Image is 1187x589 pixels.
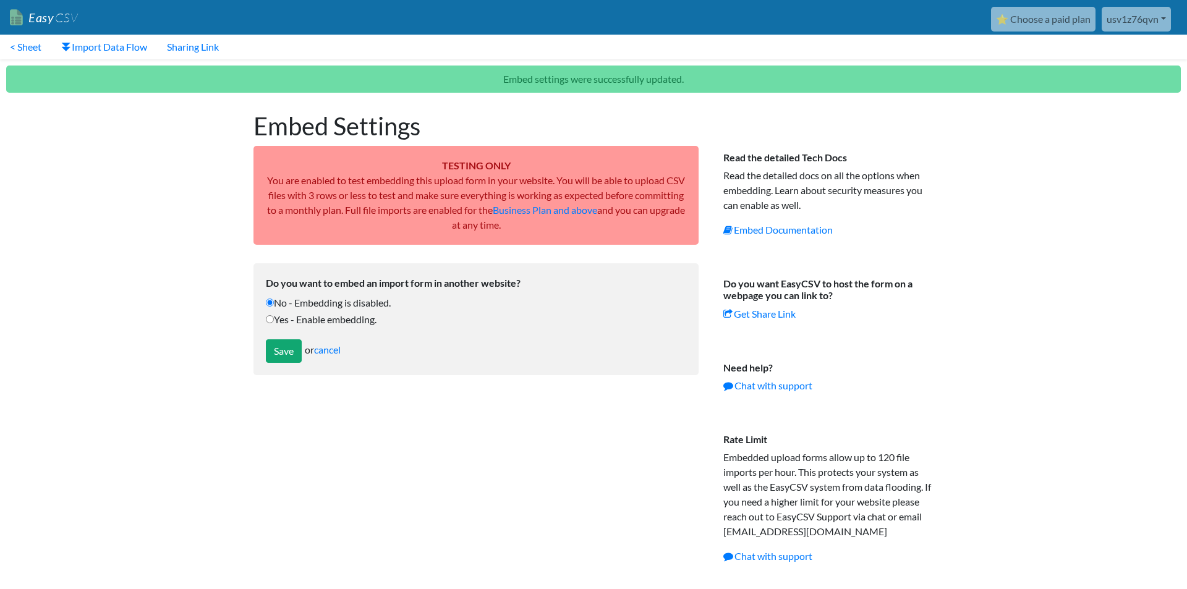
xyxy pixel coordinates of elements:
a: Sharing Link [157,35,229,59]
input: Save [266,339,302,363]
strong: TESTING ONLY [442,159,511,171]
div: or [266,339,686,363]
strong: Do you want to embed an import form in another website? [266,277,521,289]
p: Read the detailed docs on all the options when embedding. Learn about security measures you can e... [723,168,934,213]
h6: Rate Limit [723,393,934,445]
div: You are enabled to test embedding this upload form in your website. You will be able to upload CS... [253,146,699,245]
h6: Need help? [723,321,934,373]
a: Get Share Link [723,308,796,320]
label: Yes - Enable embedding. [266,312,686,327]
a: cancel [314,344,341,355]
input: No - Embedding is disabled. [266,299,274,307]
input: Yes - Enable embedding. [266,315,274,323]
a: EasyCSV [10,5,78,30]
p: Embedded upload forms allow up to 120 file imports per hour. This protects your system as well as... [723,450,934,539]
a: usv1z76qvn [1102,7,1171,32]
h6: Do you want EasyCSV to host the form on a webpage you can link to? [723,237,934,301]
a: Business Plan and above [493,204,597,216]
a: Import Data Flow [51,35,157,59]
h1: Embed Settings [253,111,699,141]
a: Chat with support [723,550,812,562]
label: No - Embedding is disabled. [266,295,686,310]
a: ⭐ Choose a paid plan [991,7,1096,32]
p: Embed settings were successfully updated. [6,66,1181,93]
h6: Read the detailed Tech Docs [723,111,934,163]
a: Embed Documentation [723,224,833,235]
span: CSV [54,10,78,25]
a: Chat with support [723,379,812,391]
